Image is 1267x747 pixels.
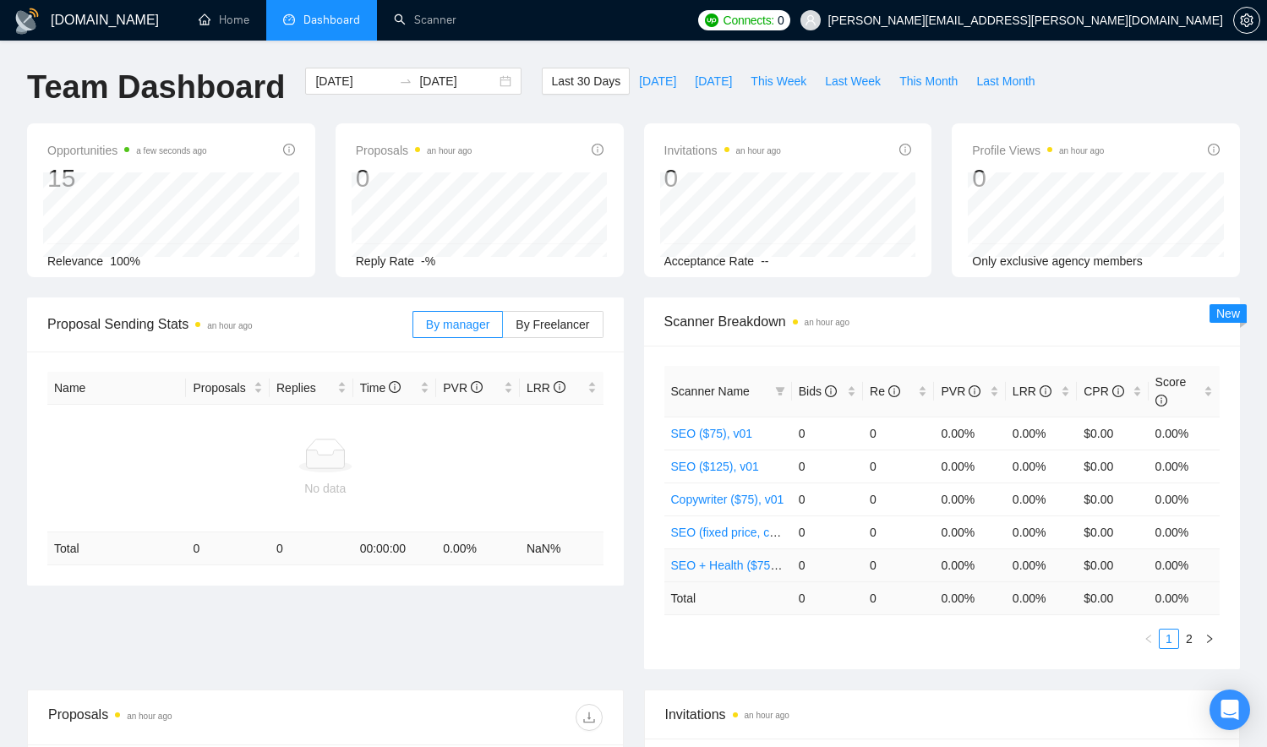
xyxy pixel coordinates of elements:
span: Dashboard [303,13,360,27]
td: 0.00% [934,548,1005,581]
li: 2 [1179,629,1199,649]
span: info-circle [1155,395,1167,406]
td: 0 [863,548,934,581]
td: 0 [863,450,934,483]
a: SEO (fixed price, cherrypicked), v01 [671,526,860,539]
span: info-circle [389,381,401,393]
a: 2 [1180,630,1199,648]
span: Proposals [356,140,472,161]
div: No data [54,479,597,498]
span: By manager [426,318,489,331]
span: dashboard [283,14,295,25]
div: 0 [664,162,781,194]
a: SEO ($125), v01 [671,460,759,473]
time: an hour ago [1059,146,1104,155]
td: 0.00% [934,450,1005,483]
span: Profile Views [972,140,1104,161]
span: New [1216,307,1240,320]
span: info-circle [899,144,911,155]
td: 0.00% [934,515,1005,548]
span: left [1144,634,1154,644]
td: 0.00% [1006,548,1077,581]
button: Last Month [967,68,1044,95]
button: This Month [890,68,967,95]
span: Last 30 Days [551,72,620,90]
span: right [1204,634,1215,644]
td: 0 [863,483,934,515]
input: End date [419,72,496,90]
span: info-circle [1112,385,1124,397]
span: info-circle [888,385,900,397]
button: [DATE] [630,68,685,95]
li: Next Page [1199,629,1220,649]
img: logo [14,8,41,35]
td: 0 [792,581,863,614]
td: Total [47,532,186,565]
a: homeHome [199,13,249,27]
span: filter [775,386,785,396]
span: Proposals [193,379,250,397]
time: an hour ago [207,321,252,330]
span: setting [1234,14,1259,27]
span: info-circle [825,385,837,397]
span: Acceptance Rate [664,254,755,268]
td: 0 [792,515,863,548]
td: 0 [270,532,353,565]
td: 0.00% [1006,515,1077,548]
span: Replies [276,379,334,397]
a: SEO ($75), v01 [671,427,753,440]
span: [DATE] [695,72,732,90]
td: 0.00 % [934,581,1005,614]
span: Only exclusive agency members [972,254,1143,268]
span: info-circle [969,385,980,397]
button: left [1139,629,1159,649]
td: 0.00% [934,417,1005,450]
span: Last Month [976,72,1035,90]
td: 0 [863,417,934,450]
td: 0.00% [1149,483,1220,515]
time: an hour ago [736,146,781,155]
time: a few seconds ago [136,146,206,155]
time: an hour ago [127,712,172,721]
td: $0.00 [1077,450,1148,483]
time: an hour ago [745,711,789,720]
button: right [1199,629,1220,649]
li: 1 [1159,629,1179,649]
span: -- [761,254,768,268]
span: -% [421,254,435,268]
span: Connects: [724,11,774,30]
td: $0.00 [1077,483,1148,515]
a: 1 [1160,630,1178,648]
span: Time [360,381,401,395]
td: 0.00% [1149,450,1220,483]
button: [DATE] [685,68,741,95]
span: swap-right [399,74,412,88]
td: 0.00 % [1149,581,1220,614]
td: 0.00 % [1006,581,1077,614]
button: setting [1233,7,1260,34]
td: 0 [186,532,270,565]
td: 0.00% [1149,515,1220,548]
span: filter [772,379,789,404]
span: download [576,711,602,724]
span: LRR [527,381,565,395]
th: Proposals [186,372,270,405]
input: Start date [315,72,392,90]
span: to [399,74,412,88]
span: info-circle [471,381,483,393]
button: This Week [741,68,816,95]
span: This Week [751,72,806,90]
span: Reply Rate [356,254,414,268]
span: By Freelancer [516,318,589,331]
span: Bids [799,384,837,398]
td: 0 [792,548,863,581]
div: Open Intercom Messenger [1210,690,1250,730]
span: Invitations [665,704,1220,725]
time: an hour ago [427,146,472,155]
span: Relevance [47,254,103,268]
td: 0.00% [1006,417,1077,450]
a: searchScanner [394,13,456,27]
img: upwork-logo.png [705,14,718,27]
td: Total [664,581,792,614]
td: 0 [863,515,934,548]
